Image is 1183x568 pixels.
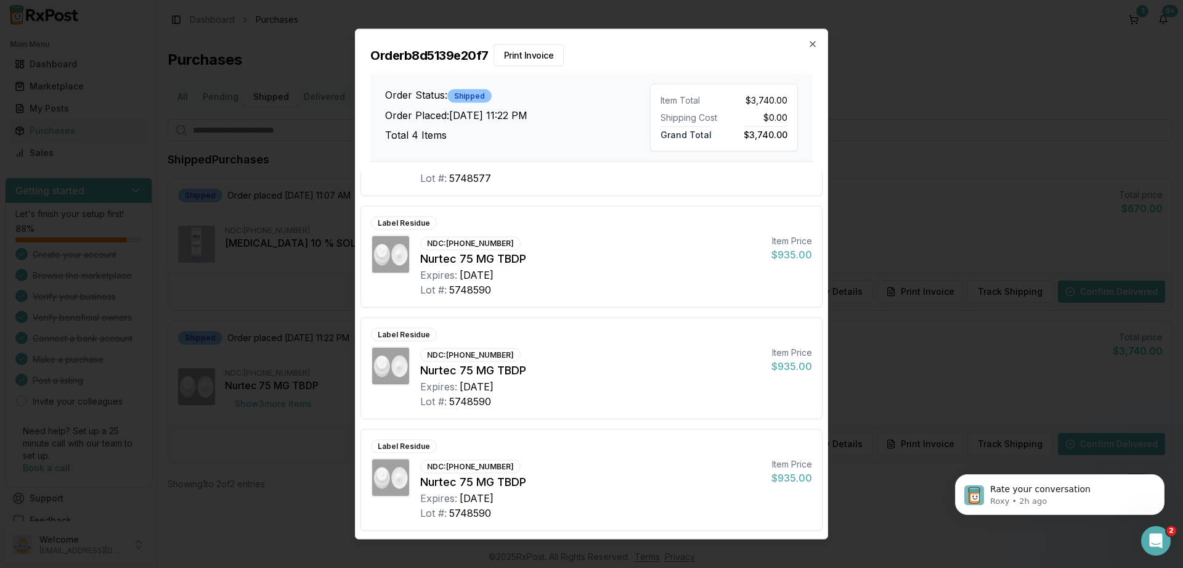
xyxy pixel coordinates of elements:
div: Shipped [447,89,492,103]
span: $3,740.00 [746,94,787,106]
div: NDC: [PHONE_NUMBER] [420,348,521,361]
div: Nurtec 75 MG TBDP [420,250,762,267]
div: [DATE] [460,267,494,282]
div: 5748577 [449,170,491,185]
div: Item Price [771,458,812,470]
span: Grand Total [661,126,712,139]
button: Print Invoice [494,44,564,66]
div: Nurtec 75 MG TBDP [420,473,762,490]
div: Lot #: [420,505,447,520]
div: $935.00 [771,470,812,485]
h3: Order Placed: [DATE] 11:22 PM [385,108,650,123]
iframe: Intercom live chat [1141,526,1171,556]
div: $935.00 [771,358,812,373]
div: Expires: [420,267,457,282]
div: 5748590 [449,393,491,408]
div: Label Residue [371,439,437,453]
div: Item Total [661,94,719,106]
div: [DATE] [460,490,494,505]
div: 5748590 [449,505,491,520]
span: 2 [1166,526,1176,536]
div: $0.00 [729,111,787,123]
div: NDC: [PHONE_NUMBER] [420,236,521,250]
div: Item Price [771,234,812,247]
div: Item Price [771,346,812,358]
div: NDC: [PHONE_NUMBER] [420,459,521,473]
div: 5748590 [449,282,491,297]
div: $935.00 [771,247,812,261]
h2: Order b8d5139e20f7 [370,44,813,66]
h3: Total 4 Items [385,128,650,142]
img: Nurtec 75 MG TBDP [372,236,409,273]
div: Label Residue [371,216,437,229]
div: Expires: [420,490,457,505]
span: $3,740.00 [744,126,787,139]
div: Nurtec 75 MG TBDP [420,361,762,379]
div: Lot #: [420,282,447,297]
iframe: Intercom notifications message [937,448,1183,535]
div: Lot #: [420,393,447,408]
div: Label Residue [371,327,437,341]
img: Nurtec 75 MG TBDP [372,459,409,496]
div: Shipping Cost [661,111,719,123]
div: Lot #: [420,170,447,185]
h3: Order Status: [385,88,650,103]
div: Expires: [420,379,457,393]
img: Nurtec 75 MG TBDP [372,347,409,384]
div: [DATE] [460,379,494,393]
